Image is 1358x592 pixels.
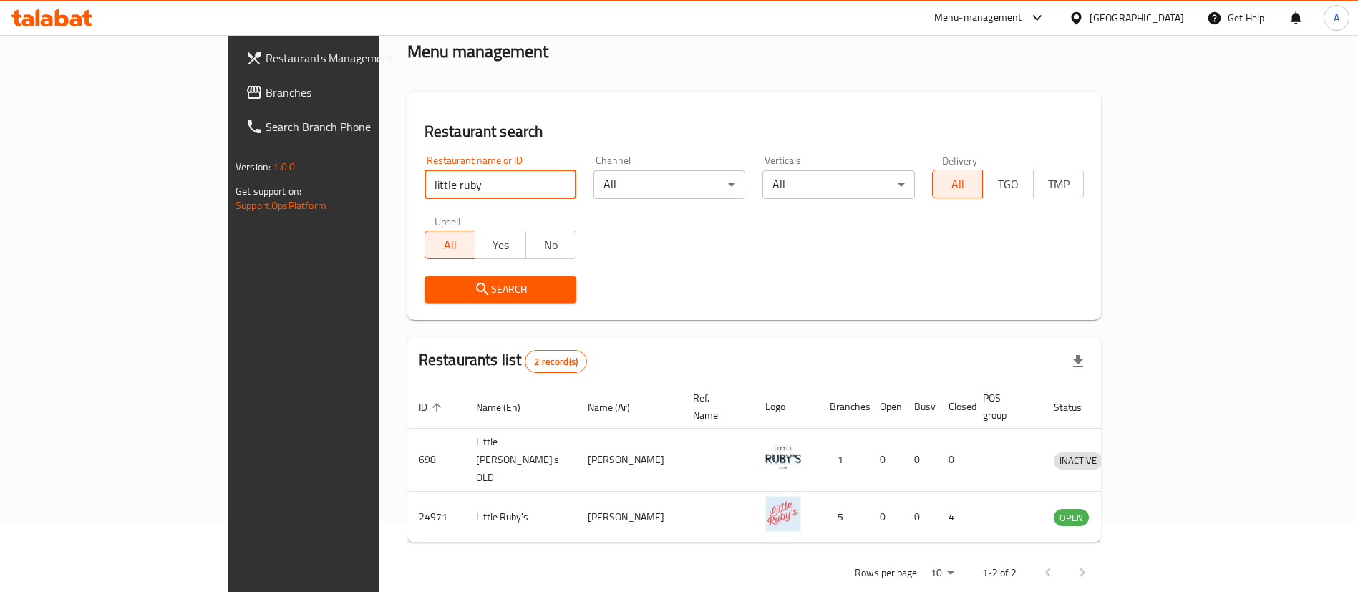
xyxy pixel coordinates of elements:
button: Yes [475,231,525,259]
a: Support.OpsPlatform [236,196,326,215]
div: Menu-management [934,9,1022,26]
h2: Menu management [407,40,548,63]
div: All [593,170,745,199]
span: Restaurants Management [266,49,444,67]
img: Little Ruby's [765,496,801,532]
span: Name (Ar) [588,399,649,416]
div: All [762,170,914,199]
td: 5 [818,492,868,543]
button: TMP [1033,170,1084,198]
label: Upsell [435,216,461,226]
span: Search Branch Phone [266,118,444,135]
th: Closed [937,385,971,429]
span: TMP [1039,174,1078,195]
td: 0 [903,429,937,492]
td: Little Ruby's [465,492,576,543]
span: Get support on: [236,182,301,200]
span: OPEN [1054,510,1089,526]
span: Version: [236,157,271,176]
div: INACTIVE [1054,452,1102,470]
button: Search [425,276,576,303]
span: A [1334,10,1339,26]
button: No [525,231,576,259]
span: All [431,235,470,256]
td: 4 [937,492,971,543]
h2: Restaurant search [425,121,1084,142]
span: 2 record(s) [525,355,586,369]
span: Status [1054,399,1100,416]
td: Little [PERSON_NAME]'s OLD [465,429,576,492]
span: ID [419,399,446,416]
th: Open [868,385,903,429]
td: 0 [868,429,903,492]
button: TGO [982,170,1033,198]
p: 1-2 of 2 [982,564,1017,582]
span: POS group [983,389,1025,424]
span: TGO [989,174,1027,195]
span: Name (En) [476,399,539,416]
th: Logo [754,385,818,429]
div: Export file [1061,344,1095,379]
div: Total records count [525,350,587,373]
input: Search for restaurant name or ID.. [425,170,576,199]
div: [GEOGRAPHIC_DATA] [1090,10,1184,26]
div: Rows per page: [925,563,959,584]
span: 1.0.0 [273,157,295,176]
p: Rows per page: [855,564,919,582]
span: INACTIVE [1054,452,1102,469]
td: [PERSON_NAME] [576,429,682,492]
span: Search [436,281,565,299]
button: All [425,231,475,259]
td: 0 [903,492,937,543]
label: Delivery [942,155,978,165]
button: All [932,170,983,198]
th: Branches [818,385,868,429]
span: No [532,235,571,256]
a: Search Branch Phone [234,110,455,144]
td: [PERSON_NAME] [576,492,682,543]
span: Yes [481,235,520,256]
a: Branches [234,75,455,110]
a: Restaurants Management [234,41,455,75]
td: 0 [937,429,971,492]
table: enhanced table [407,385,1169,543]
h2: Restaurants list [419,349,587,373]
span: All [939,174,977,195]
span: Branches [266,84,444,101]
td: 0 [868,492,903,543]
td: 1 [818,429,868,492]
span: Ref. Name [693,389,737,424]
img: Little Ruby's OLD [765,440,801,475]
div: OPEN [1054,509,1089,526]
th: Busy [903,385,937,429]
